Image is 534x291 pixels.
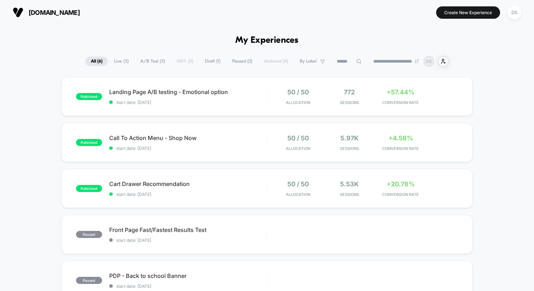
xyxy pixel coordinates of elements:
span: Allocation [286,192,310,197]
span: Paused ( 2 ) [227,57,258,66]
button: DS [505,5,523,20]
span: 50 / 50 [287,134,309,142]
span: Cart Drawer Recommendation [109,180,267,187]
img: end [415,59,419,63]
span: paused [76,231,102,238]
span: All ( 6 ) [86,57,108,66]
span: +20.78% [387,180,415,188]
span: +4.58% [388,134,413,142]
span: PDP - Back to school Banner [109,272,267,279]
span: +57.44% [387,88,415,96]
span: 5.53k [340,180,359,188]
span: Sessions [325,146,373,151]
span: published [76,93,102,100]
span: 50 / 50 [287,180,309,188]
span: Sessions [325,192,373,197]
span: Allocation [286,146,310,151]
span: published [76,185,102,192]
button: Create New Experience [436,6,500,19]
span: Draft ( 1 ) [200,57,226,66]
span: 772 [344,88,355,96]
span: paused [76,277,102,284]
span: 50 / 50 [287,88,309,96]
span: CONVERSION RATE [377,100,424,105]
span: 5.97k [340,134,359,142]
span: start date: [DATE] [109,284,267,289]
span: start date: [DATE] [109,238,267,243]
span: Landing Page A/B testing - Emotional option [109,88,267,95]
span: Front Page Fast/Fastest Results Test [109,226,267,233]
span: Call To Action Menu - Shop Now [109,134,267,141]
span: [DOMAIN_NAME] [29,9,80,16]
span: CONVERSION RATE [377,146,424,151]
span: Live ( 3 ) [109,57,134,66]
p: DS [426,59,432,64]
span: Allocation [286,100,310,105]
span: published [76,139,102,146]
span: By Label [300,59,317,64]
span: start date: [DATE] [109,100,267,105]
button: [DOMAIN_NAME] [11,7,82,18]
span: start date: [DATE] [109,146,267,151]
span: A/B Test ( 3 ) [135,57,170,66]
img: Visually logo [13,7,23,18]
span: Sessions [325,100,373,105]
span: start date: [DATE] [109,192,267,197]
div: DS [507,6,521,19]
h1: My Experiences [235,35,299,46]
span: CONVERSION RATE [377,192,424,197]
